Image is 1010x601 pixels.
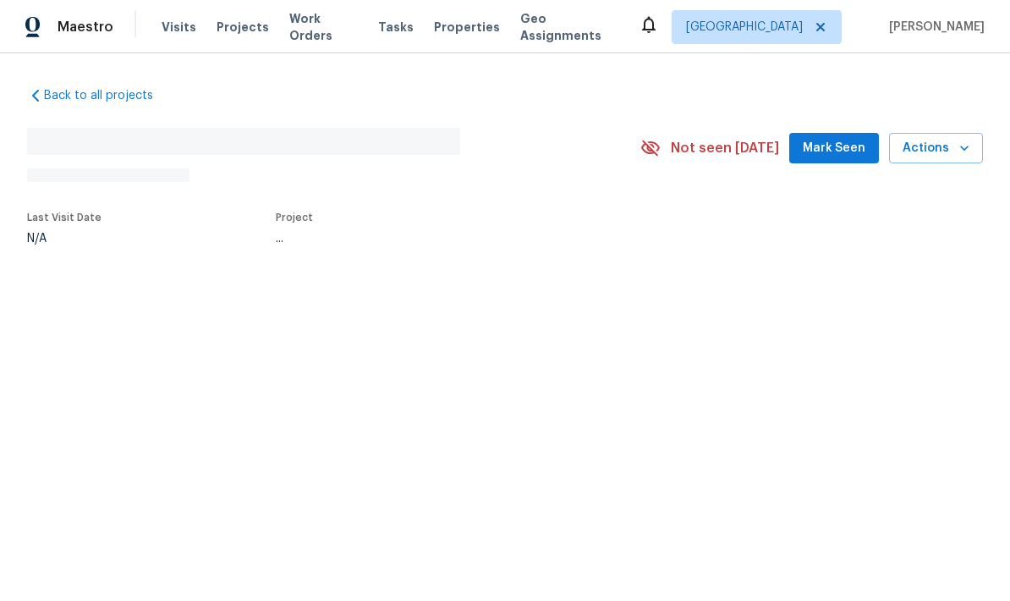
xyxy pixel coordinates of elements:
span: Last Visit Date [27,212,102,223]
span: Mark Seen [803,138,865,159]
span: [PERSON_NAME] [882,19,985,36]
span: [GEOGRAPHIC_DATA] [686,19,803,36]
span: Project [276,212,313,223]
span: Properties [434,19,500,36]
span: Not seen [DATE] [671,140,779,157]
div: N/A [27,233,102,245]
span: Geo Assignments [520,10,618,44]
span: Projects [217,19,269,36]
a: Back to all projects [27,87,189,104]
div: ... [276,233,601,245]
span: Actions [903,138,969,159]
button: Mark Seen [789,133,879,164]
span: Tasks [378,21,414,33]
button: Actions [889,133,983,164]
span: Visits [162,19,196,36]
span: Work Orders [289,10,358,44]
span: Maestro [58,19,113,36]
